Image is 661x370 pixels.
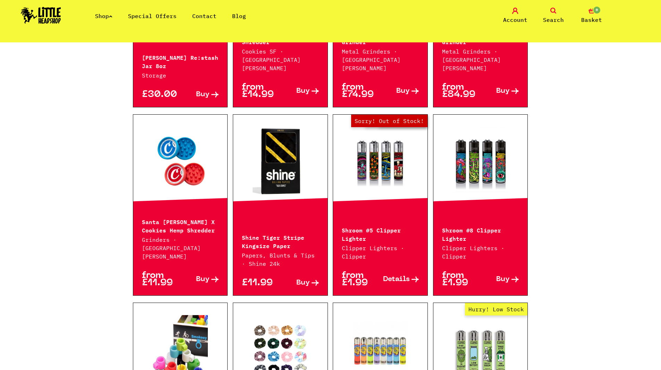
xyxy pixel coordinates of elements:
[280,279,319,287] a: Buy
[380,272,419,287] a: Details
[142,236,219,261] p: Grinders · [GEOGRAPHIC_DATA][PERSON_NAME]
[593,6,601,14] span: 0
[396,88,410,95] span: Buy
[543,16,564,24] span: Search
[242,84,280,98] p: from £14.99
[180,91,219,98] a: Buy
[342,272,380,287] p: from £1.99
[333,127,427,196] a: Out of Stock Hurry! Low Stock Sorry! Out of Stock!
[581,16,602,24] span: Basket
[342,244,419,261] p: Clipper Lighters · Clipper
[142,71,219,80] p: Storage
[296,88,310,95] span: Buy
[442,244,519,261] p: Clipper Lighters · Clipper
[442,225,519,242] p: Shroom #8 Clipper Lighter
[196,276,210,283] span: Buy
[128,13,177,19] a: Special Offers
[465,303,527,315] span: Hurry! Low Stock
[383,276,410,283] span: Details
[442,47,519,72] p: Metal Grinders · [GEOGRAPHIC_DATA][PERSON_NAME]
[142,272,180,287] p: from £11.99
[242,251,319,268] p: Papers, Blunts & Tips · Shine 24k
[481,272,519,287] a: Buy
[342,84,380,98] p: from £74.99
[242,279,280,287] p: £11.99
[442,272,481,287] p: from £1.99
[442,84,481,98] p: from £84.99
[180,272,219,287] a: Buy
[342,47,419,72] p: Metal Grinders · [GEOGRAPHIC_DATA][PERSON_NAME]
[21,7,61,24] img: Little Head Shop Logo
[192,13,217,19] a: Contact
[496,276,510,283] span: Buy
[296,279,310,287] span: Buy
[536,8,571,24] a: Search
[574,8,609,24] a: 0 Basket
[142,217,219,234] p: Santa [PERSON_NAME] X Cookies Hemp Shredder
[196,91,210,98] span: Buy
[95,13,112,19] a: Shop
[481,84,519,98] a: Buy
[242,47,319,72] p: Cookies SF · [GEOGRAPHIC_DATA][PERSON_NAME]
[142,53,219,69] p: [PERSON_NAME] Re:stash Jar 8oz
[496,88,510,95] span: Buy
[503,16,527,24] span: Account
[342,225,419,242] p: Shroom #5 Clipper Lighter
[242,233,319,249] p: Shine Tiger Stripe Kingsize Paper
[142,91,180,98] p: £30.00
[351,115,427,127] span: Sorry! Out of Stock!
[380,84,419,98] a: Buy
[280,84,319,98] a: Buy
[232,13,246,19] a: Blog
